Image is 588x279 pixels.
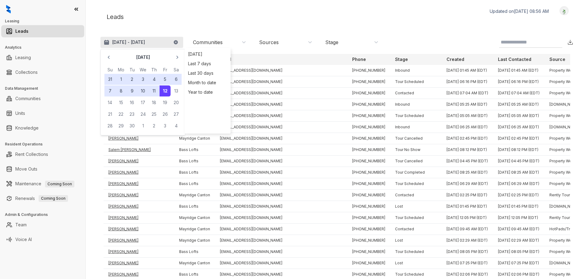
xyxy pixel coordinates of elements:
td: [PHONE_NUMBER] [347,65,390,76]
td: [DATE] 02:45 PM (EDT) [442,133,493,144]
td: [PERSON_NAME] [104,235,174,246]
a: Leasing [15,51,31,64]
td: Inbound [390,99,442,110]
td: [DATE] 09:45 AM (EDT) [493,224,545,235]
td: [PHONE_NUMBER] [347,178,390,190]
td: [EMAIL_ADDRESS][DOMAIN_NAME] [215,144,347,156]
td: Mayridge Canton [174,235,215,246]
button: 18 [149,97,160,108]
td: [PERSON_NAME] [104,190,174,201]
td: [DATE] 02:25 PM (EDT) [442,190,493,201]
th: Friday [160,66,171,73]
div: Sources [259,39,279,46]
td: [DATE] 02:45 PM (EDT) [493,133,545,144]
td: Lost [390,258,442,269]
td: Inbound [390,65,442,76]
li: Maintenance [1,178,84,190]
span: Coming Soon [45,181,74,187]
td: [PERSON_NAME] [104,156,174,167]
a: Team [15,219,27,231]
td: Mayridge Canton [174,133,215,144]
td: [DATE] 12:05 PM (EDT) [442,212,493,224]
img: SearchIcon [556,40,561,45]
td: Mayridge Canton [174,190,215,201]
td: [PHONE_NUMBER] [347,133,390,144]
button: 2 [149,120,160,131]
a: RenewalsComing Soon [15,192,68,205]
td: Tour Scheduled [390,178,442,190]
div: Stage [325,39,338,46]
button: 21 [104,109,115,120]
td: [PERSON_NAME] [104,201,174,212]
th: Wednesday [138,66,149,73]
td: Inbound [390,122,442,133]
td: [PERSON_NAME] [104,224,174,235]
td: [DATE] 08:25 AM (EDT) [493,167,545,178]
td: [DATE] 07:04 AM (EDT) [442,88,493,99]
td: [PHONE_NUMBER] [347,235,390,246]
div: [DATE] [186,49,229,59]
td: [EMAIL_ADDRESS][DOMAIN_NAME] [215,76,347,88]
td: [DATE] 01:45 AM (EDT) [493,65,545,76]
button: 25 [149,109,160,120]
td: [PHONE_NUMBER] [347,144,390,156]
button: 22 [115,109,126,120]
td: [PHONE_NUMBER] [347,99,390,110]
button: 15 [115,97,126,108]
button: 27 [171,109,182,120]
td: [PHONE_NUMBER] [347,190,390,201]
th: Tuesday [126,66,138,73]
button: 28 [104,120,115,131]
td: [DATE] 05:05 AM (EDT) [442,110,493,122]
td: [PHONE_NUMBER] [347,212,390,224]
td: Tour Completed [390,167,442,178]
div: Last 7 days [186,59,229,68]
td: Tour Scheduled [390,212,442,224]
td: Tour Cancelled [390,156,442,167]
img: Download [567,39,573,45]
td: Contacted [390,190,442,201]
li: Move Outs [1,163,84,175]
td: Bass Lofts [174,178,215,190]
p: [DATE] - [DATE] [112,39,145,45]
td: [EMAIL_ADDRESS][DOMAIN_NAME] [215,201,347,212]
td: [DATE] 08:05 PM (EDT) [493,246,545,258]
img: UserAvatar [560,8,568,14]
h3: Analytics [5,45,85,50]
button: 4 [171,120,182,131]
td: Tour Scheduled [390,110,442,122]
td: Tour No Show [390,144,442,156]
li: Rent Collections [1,148,84,160]
button: 26 [160,109,171,120]
td: [PHONE_NUMBER] [347,201,390,212]
div: Year to date [186,87,229,97]
td: [DATE] 08:12 PM (EDT) [493,144,545,156]
td: [DATE] 04:45 PM (EDT) [442,156,493,167]
button: 13 [171,85,182,96]
td: [DATE] 02:29 AM (EDT) [442,235,493,246]
td: [PERSON_NAME] [104,167,174,178]
td: [DATE] 12:05 PM (EDT) [493,212,545,224]
td: [PHONE_NUMBER] [347,246,390,258]
div: Communities [193,39,223,46]
td: [DATE] 06:29 AM (EDT) [493,178,545,190]
td: [DATE] 04:45 PM (EDT) [493,156,545,167]
td: [EMAIL_ADDRESS][DOMAIN_NAME] [215,133,347,144]
td: [EMAIL_ADDRESS][DOMAIN_NAME] [215,167,347,178]
td: [PHONE_NUMBER] [347,88,390,99]
td: [PERSON_NAME] [104,258,174,269]
td: [EMAIL_ADDRESS][DOMAIN_NAME] [215,258,347,269]
p: Source [549,56,565,62]
td: [EMAIL_ADDRESS][DOMAIN_NAME] [215,212,347,224]
span: Coming Soon [39,195,68,202]
td: Mayridge Canton [174,258,215,269]
td: [DATE] 01:45 AM (EDT) [442,65,493,76]
td: [DATE] 02:29 AM (EDT) [493,235,545,246]
li: Team [1,219,84,231]
p: Stage [395,56,408,62]
td: Contacted [390,88,442,99]
p: Phone [352,56,366,62]
a: Communities [15,92,41,105]
button: 12 [160,85,171,96]
li: Voice AI [1,233,84,246]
